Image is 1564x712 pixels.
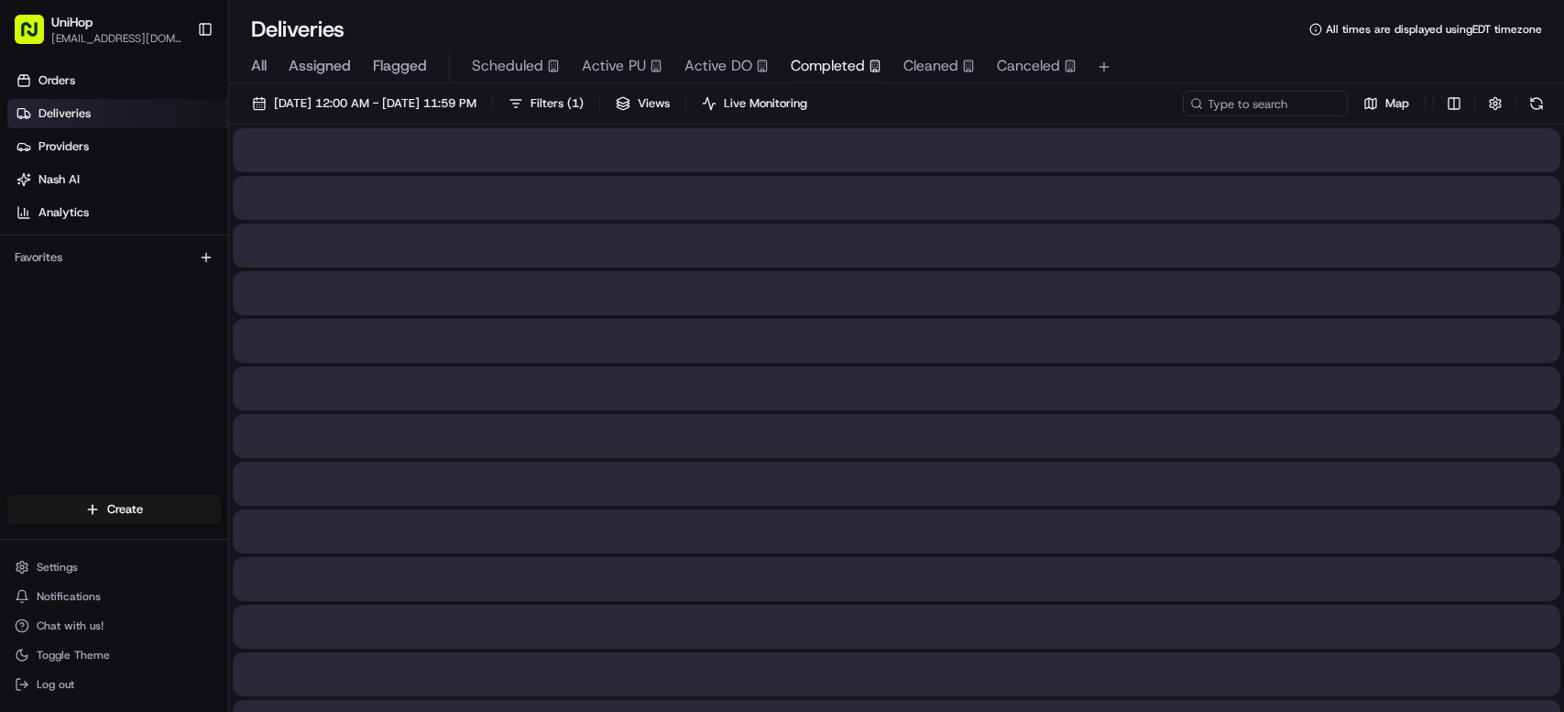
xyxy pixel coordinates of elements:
a: Providers [7,132,228,161]
span: All times are displayed using EDT timezone [1326,22,1542,37]
span: Cleaned [903,55,958,77]
span: Log out [37,677,74,692]
span: Orders [38,72,75,89]
span: Analytics [38,204,89,221]
span: Scheduled [472,55,543,77]
div: Favorites [7,243,221,272]
button: UniHop [51,13,93,31]
button: Map [1355,91,1417,116]
span: Active DO [684,55,752,77]
span: Assigned [289,55,351,77]
button: Filters(1) [500,91,592,116]
span: Settings [37,560,78,575]
button: [DATE] 12:00 AM - [DATE] 11:59 PM [244,91,485,116]
button: Toggle Theme [7,642,221,668]
span: Filters [530,95,584,112]
button: Views [607,91,678,116]
span: [DATE] 12:00 AM - [DATE] 11:59 PM [274,95,476,112]
button: Refresh [1524,91,1549,116]
button: Chat with us! [7,613,221,639]
span: Nash AI [38,171,80,188]
span: Toggle Theme [37,648,110,663]
button: Notifications [7,584,221,609]
button: [EMAIL_ADDRESS][DOMAIN_NAME] [51,31,182,46]
span: Map [1385,95,1409,112]
button: Live Monitoring [694,91,815,116]
span: Active PU [582,55,646,77]
button: UniHop[EMAIL_ADDRESS][DOMAIN_NAME] [7,7,190,51]
span: Completed [791,55,865,77]
span: Live Monitoring [724,95,807,112]
span: All [251,55,267,77]
a: Analytics [7,198,228,227]
a: Orders [7,66,228,95]
span: Create [107,501,143,518]
span: Views [638,95,670,112]
span: Notifications [37,589,101,604]
h1: Deliveries [251,15,345,44]
span: Deliveries [38,105,91,122]
span: Providers [38,138,89,155]
span: ( 1 ) [567,95,584,112]
span: Chat with us! [37,619,104,633]
a: Nash AI [7,165,228,194]
button: Log out [7,672,221,697]
span: Flagged [373,55,427,77]
button: Create [7,495,221,524]
input: Type to search [1183,91,1348,116]
a: Deliveries [7,99,228,128]
span: Canceled [997,55,1060,77]
button: Settings [7,554,221,580]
